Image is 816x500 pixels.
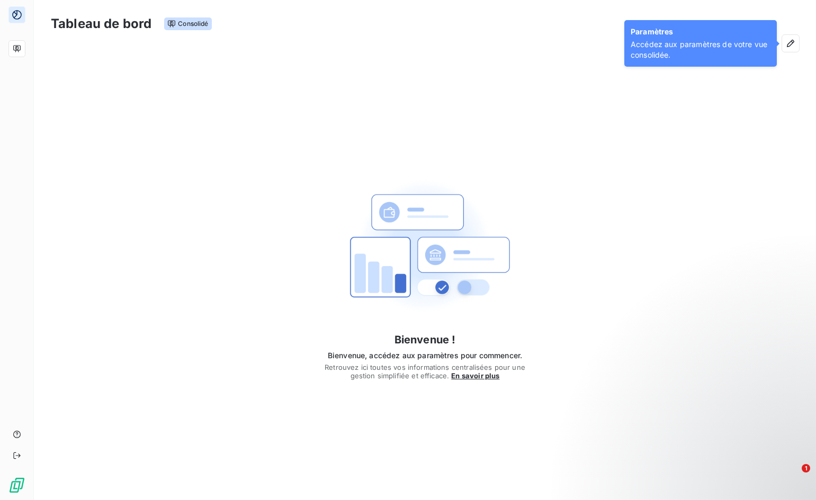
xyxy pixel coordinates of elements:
span: Paramètres [631,26,770,39]
span: En savoir plus [451,371,499,380]
span: Bienvenue, accédez aux paramètres pour commencer. [324,350,527,361]
h3: Tableau de bord [51,14,151,33]
span: Accédez aux paramètres de votre vue consolidée. [631,39,770,60]
img: First time [340,162,510,331]
h4: Bienvenue ! [324,331,527,348]
img: Logo LeanPay [8,477,25,494]
iframe: Intercom live chat [780,464,805,489]
span: Retrouvez ici toutes vos informations centralisées pour une gestion simplifiée et efficace. [324,363,527,380]
iframe: Intercom notifications message [604,397,816,471]
span: Consolidé [164,17,211,30]
span: 1 [802,464,810,472]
